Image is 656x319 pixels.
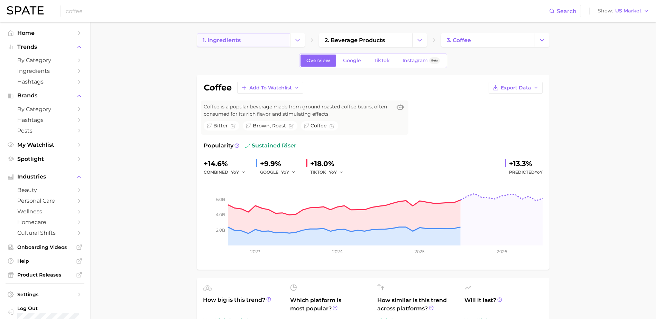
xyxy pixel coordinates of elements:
span: Show [598,9,613,13]
button: Flag as miscategorized or irrelevant [289,124,294,128]
span: How big is this trend? [203,296,282,313]
span: bitter [213,122,228,129]
span: Trends [17,44,73,50]
tspan: 2024 [332,249,342,254]
img: SPATE [7,6,44,14]
button: Export Data [489,82,543,94]
button: Change Category [535,33,549,47]
span: Settings [17,291,73,298]
span: Help [17,258,73,264]
span: coffee [311,122,327,129]
span: Home [17,30,73,36]
a: Hashtags [6,115,84,125]
span: by Category [17,57,73,64]
div: combined [204,168,250,176]
span: 1. ingredients [203,37,241,43]
span: wellness [17,208,73,215]
span: YoY [281,169,289,175]
button: Brands [6,90,84,101]
button: Add to Watchlist [237,82,303,94]
input: Search here for a brand, industry, or ingredient [65,5,549,17]
span: US Market [615,9,641,13]
img: sustained riser [245,143,250,148]
span: How similar is this trend across platforms? [377,296,456,313]
span: Instagram [403,58,428,64]
a: Product Releases [6,270,84,280]
a: 1. ingredients [197,33,290,47]
button: Flag as miscategorized or irrelevant [231,124,235,128]
span: Coffee is a popular beverage made from ground roasted coffee beans, often consumed for its rich f... [204,103,392,118]
a: cultural shifts [6,228,84,238]
span: Posts [17,127,73,134]
div: +14.6% [204,158,250,169]
span: by Category [17,106,73,113]
span: Overview [306,58,330,64]
a: Settings [6,289,84,300]
button: YoY [231,168,246,176]
span: Industries [17,174,73,180]
span: Popularity [204,142,233,150]
div: TIKTOK [310,168,348,176]
div: GOOGLE [260,168,301,176]
span: Predicted [509,168,543,176]
a: InstagramBeta [397,55,446,67]
span: beauty [17,187,73,193]
span: TikTok [374,58,390,64]
a: Ingredients [6,66,84,76]
span: Ingredients [17,68,73,74]
button: YoY [281,168,296,176]
span: Spotlight [17,156,73,162]
a: beauty [6,185,84,195]
a: 2. beverage products [319,33,412,47]
span: cultural shifts [17,230,73,236]
h1: coffee [204,84,232,92]
a: by Category [6,104,84,115]
button: Trends [6,42,84,52]
span: Beta [431,58,438,64]
span: Will it last? [464,296,543,313]
span: Add to Watchlist [249,85,292,91]
button: Industries [6,172,84,182]
span: YoY [329,169,337,175]
button: Flag as miscategorized or irrelevant [330,124,334,128]
span: YoY [231,169,239,175]
div: +13.3% [509,158,543,169]
span: personal care [17,197,73,204]
a: Overview [301,55,336,67]
a: homecare [6,217,84,228]
span: My Watchlist [17,142,73,148]
span: Onboarding Videos [17,244,73,250]
tspan: 2026 [497,249,507,254]
a: Help [6,256,84,266]
tspan: 2023 [250,249,260,254]
span: Product Releases [17,272,73,278]
span: Hashtags [17,78,73,85]
button: Change Category [290,33,305,47]
span: 3. coffee [447,37,471,43]
span: Log Out [17,305,91,311]
a: Posts [6,125,84,136]
span: Hashtags [17,117,73,123]
a: 3. coffee [441,33,534,47]
button: ShowUS Market [596,7,651,16]
a: TikTok [368,55,396,67]
span: brown, roast [253,122,286,129]
tspan: 2025 [415,249,425,254]
span: homecare [17,219,73,225]
span: Which platform is most popular? [290,296,369,319]
span: Brands [17,93,73,99]
a: Onboarding Videos [6,242,84,252]
a: personal care [6,195,84,206]
button: Change Category [412,33,427,47]
span: Search [557,8,576,14]
button: YoY [329,168,344,176]
div: +18.0% [310,158,348,169]
a: Hashtags [6,76,84,87]
span: sustained riser [245,142,296,150]
a: Spotlight [6,154,84,164]
a: My Watchlist [6,139,84,150]
div: +9.9% [260,158,301,169]
span: Google [343,58,361,64]
span: Export Data [501,85,531,91]
a: Home [6,28,84,38]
